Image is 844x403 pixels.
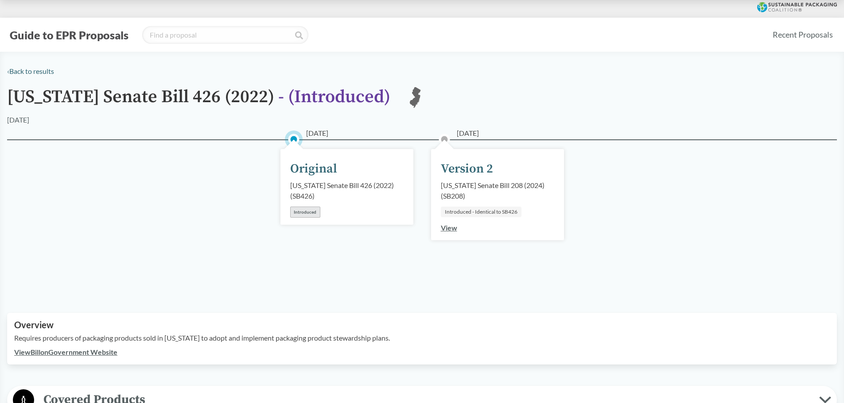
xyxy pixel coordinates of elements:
button: Guide to EPR Proposals [7,28,131,42]
div: Introduced [290,207,320,218]
span: [DATE] [457,128,479,138]
a: ‹Back to results [7,67,54,75]
div: Version 2 [441,160,493,178]
h1: [US_STATE] Senate Bill 426 (2022) [7,87,390,115]
span: [DATE] [306,128,328,138]
div: [DATE] [7,115,29,125]
div: [US_STATE] Senate Bill 426 (2022) ( SB426 ) [290,180,404,201]
a: Recent Proposals [769,25,837,45]
p: Requires producers of packaging products sold in [US_STATE] to adopt and implement packaging prod... [14,333,830,343]
a: ViewBillonGovernment Website [14,348,117,356]
div: [US_STATE] Senate Bill 208 (2024) ( SB208 ) [441,180,554,201]
div: Introduced - Identical to SB426 [441,207,521,217]
div: Original [290,160,337,178]
input: Find a proposal [142,26,308,44]
a: View [441,223,457,232]
span: - ( Introduced ) [278,86,390,108]
h2: Overview [14,320,830,330]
